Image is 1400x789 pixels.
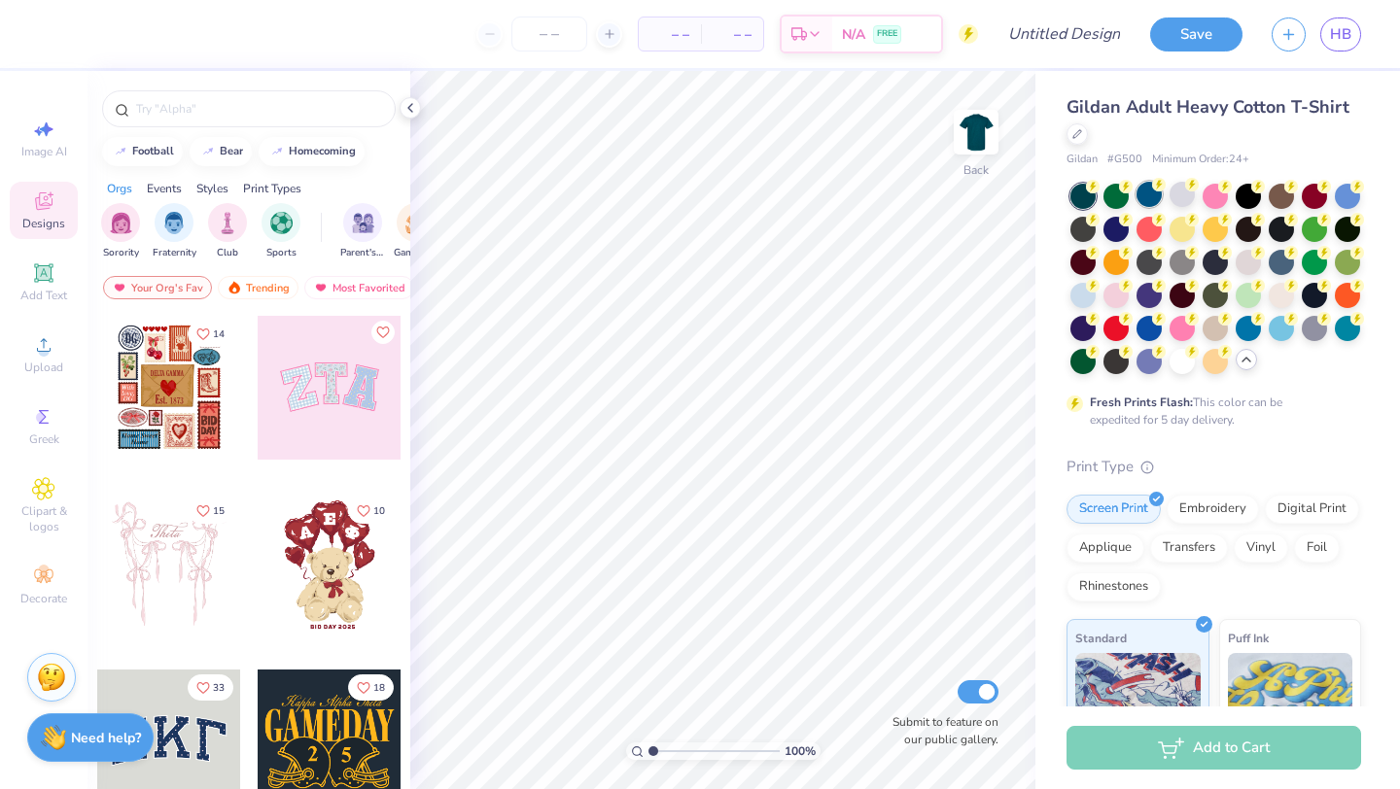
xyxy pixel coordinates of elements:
[313,281,329,294] img: most_fav.gif
[147,180,182,197] div: Events
[153,246,196,260] span: Fraternity
[1265,495,1359,524] div: Digital Print
[1067,572,1161,601] div: Rhinestones
[373,683,385,693] span: 18
[1090,394,1193,410] strong: Fresh Prints Flash:
[957,113,996,152] img: Back
[217,246,238,260] span: Club
[1294,533,1340,563] div: Foil
[243,180,301,197] div: Print Types
[1152,152,1249,168] span: Minimum Order: 24 +
[289,146,356,156] div: homecoming
[21,144,67,159] span: Image AI
[1167,495,1259,524] div: Embroidery
[1075,653,1201,750] img: Standard
[340,203,385,260] button: filter button
[208,203,247,260] button: filter button
[102,137,183,166] button: football
[29,431,59,447] span: Greek
[259,137,365,166] button: homecoming
[132,146,174,156] div: football
[101,203,140,260] button: filter button
[348,674,394,701] button: Like
[1067,533,1144,563] div: Applique
[270,212,293,234] img: Sports Image
[153,203,196,260] div: filter for Fraternity
[71,729,141,747] strong: Need help?
[200,146,216,157] img: trend_line.gif
[785,742,816,760] span: 100 %
[963,161,989,179] div: Back
[208,203,247,260] div: filter for Club
[269,146,285,157] img: trend_line.gif
[10,503,78,534] span: Clipart & logos
[262,203,300,260] div: filter for Sports
[304,276,414,299] div: Most Favorited
[340,203,385,260] div: filter for Parent's Weekend
[394,203,438,260] div: filter for Game Day
[188,674,233,701] button: Like
[266,246,297,260] span: Sports
[1228,653,1353,750] img: Puff Ink
[1150,17,1242,51] button: Save
[405,212,428,234] img: Game Day Image
[107,180,132,197] div: Orgs
[213,683,225,693] span: 33
[1107,152,1142,168] span: # G500
[1320,17,1361,51] a: HB
[394,203,438,260] button: filter button
[842,24,865,45] span: N/A
[22,216,65,231] span: Designs
[511,17,587,51] input: – –
[113,146,128,157] img: trend_line.gif
[352,212,374,234] img: Parent's Weekend Image
[110,212,132,234] img: Sorority Image
[713,24,752,45] span: – –
[217,212,238,234] img: Club Image
[213,329,225,339] span: 14
[1150,533,1228,563] div: Transfers
[20,288,67,303] span: Add Text
[348,497,394,524] button: Like
[213,506,225,516] span: 15
[153,203,196,260] button: filter button
[882,713,998,748] label: Submit to feature on our public gallery.
[371,321,395,344] button: Like
[340,246,385,260] span: Parent's Weekend
[394,246,438,260] span: Game Day
[650,24,689,45] span: – –
[1228,628,1269,648] span: Puff Ink
[227,281,242,294] img: trending.gif
[190,137,252,166] button: bear
[262,203,300,260] button: filter button
[103,276,212,299] div: Your Org's Fav
[373,506,385,516] span: 10
[1067,152,1098,168] span: Gildan
[1090,394,1329,429] div: This color can be expedited for 5 day delivery.
[1067,95,1349,119] span: Gildan Adult Heavy Cotton T-Shirt
[877,27,897,41] span: FREE
[1330,23,1351,46] span: HB
[112,281,127,294] img: most_fav.gif
[20,591,67,606] span: Decorate
[218,276,298,299] div: Trending
[1067,456,1361,478] div: Print Type
[24,360,63,375] span: Upload
[163,212,185,234] img: Fraternity Image
[134,99,383,119] input: Try "Alpha"
[188,321,233,347] button: Like
[196,180,228,197] div: Styles
[101,203,140,260] div: filter for Sorority
[188,497,233,524] button: Like
[1067,495,1161,524] div: Screen Print
[103,246,139,260] span: Sorority
[1075,628,1127,648] span: Standard
[1234,533,1288,563] div: Vinyl
[220,146,243,156] div: bear
[993,15,1136,53] input: Untitled Design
